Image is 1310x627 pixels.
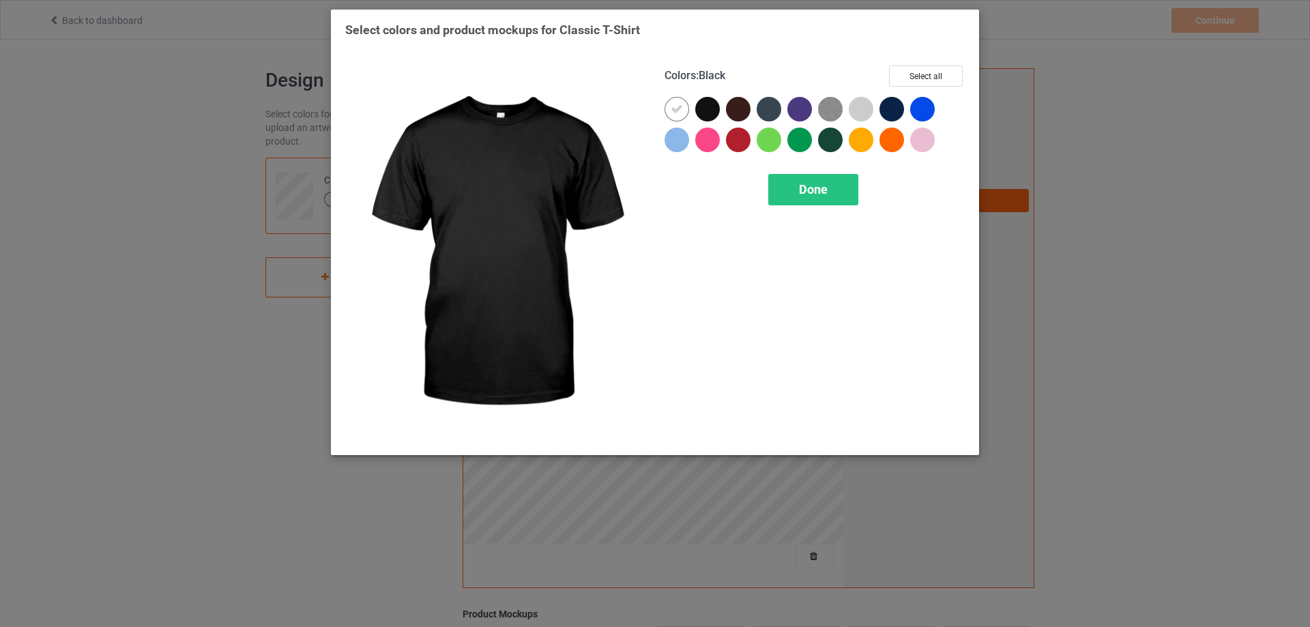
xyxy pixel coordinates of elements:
img: heather_texture.png [818,97,843,121]
span: Black [699,69,725,82]
h4: : [665,69,725,83]
button: Select all [889,65,963,87]
img: regular.jpg [345,65,645,441]
span: Select colors and product mockups for Classic T-Shirt [345,23,640,37]
span: Done [799,182,828,196]
span: Colors [665,69,696,82]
